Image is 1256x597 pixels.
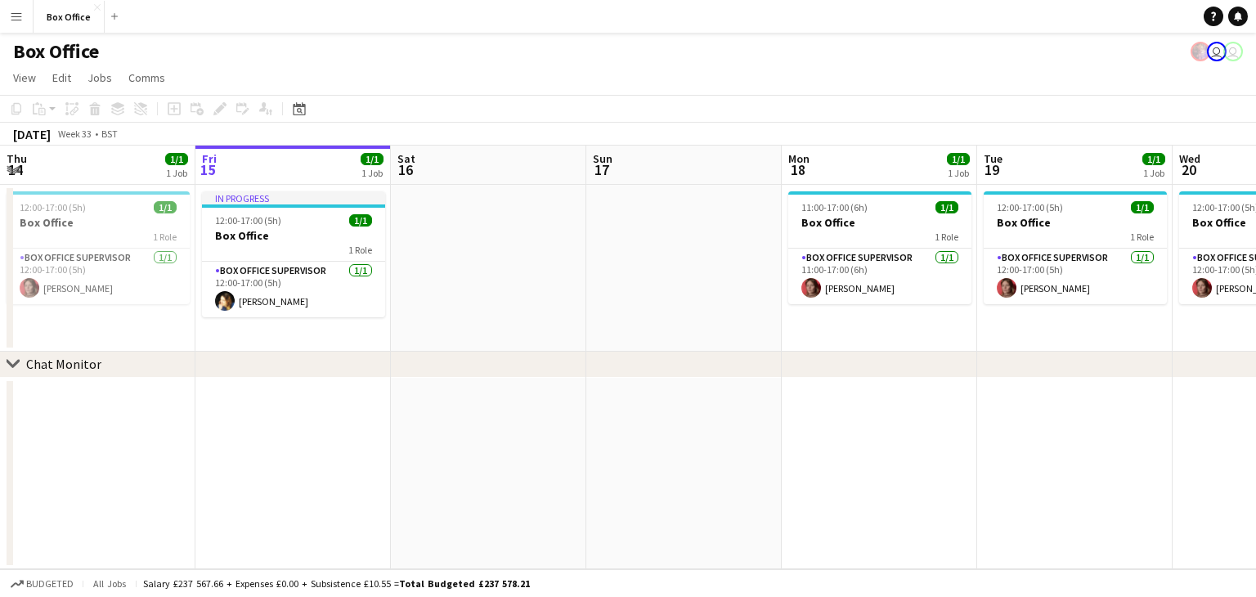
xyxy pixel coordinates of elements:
span: 12:00-17:00 (5h) [215,214,281,227]
button: Box Office [34,1,105,33]
span: 20 [1177,160,1200,179]
div: 1 Job [361,167,383,179]
span: 16 [395,160,415,179]
span: View [13,70,36,85]
app-card-role: Box Office Supervisor1/112:00-17:00 (5h)[PERSON_NAME] [7,249,190,304]
span: 1/1 [1142,153,1165,165]
span: 1/1 [361,153,384,165]
div: In progress [202,191,385,204]
span: 1 Role [1130,231,1154,243]
span: 1/1 [1131,201,1154,213]
span: 12:00-17:00 (5h) [997,201,1063,213]
div: 1 Job [948,167,969,179]
span: 1 Role [348,244,372,256]
span: Tue [984,151,1003,166]
div: Chat Monitor [26,356,101,372]
div: [DATE] [13,126,51,142]
span: 18 [786,160,810,179]
div: BST [101,128,118,140]
div: Salary £237 567.66 + Expenses £0.00 + Subsistence £10.55 = [143,577,530,590]
button: Budgeted [8,575,76,593]
span: 1/1 [947,153,970,165]
span: Total Budgeted £237 578.21 [399,577,530,590]
div: 1 Job [166,167,187,179]
h3: Box Office [202,228,385,243]
span: Fri [202,151,217,166]
h3: Box Office [7,215,190,230]
span: 14 [4,160,27,179]
a: View [7,67,43,88]
app-user-avatar: Frazer Mclean [1191,42,1210,61]
app-user-avatar: Millie Haldane [1207,42,1227,61]
span: Mon [788,151,810,166]
app-user-avatar: Millie Haldane [1223,42,1243,61]
app-card-role: Box Office Supervisor1/111:00-17:00 (6h)[PERSON_NAME] [788,249,971,304]
span: 1/1 [154,201,177,213]
span: 1/1 [935,201,958,213]
app-job-card: 12:00-17:00 (5h)1/1Box Office1 RoleBox Office Supervisor1/112:00-17:00 (5h)[PERSON_NAME] [984,191,1167,304]
app-job-card: In progress12:00-17:00 (5h)1/1Box Office1 RoleBox Office Supervisor1/112:00-17:00 (5h)[PERSON_NAME] [202,191,385,317]
span: 12:00-17:00 (5h) [20,201,86,213]
a: Edit [46,67,78,88]
span: Comms [128,70,165,85]
h3: Box Office [788,215,971,230]
h3: Box Office [984,215,1167,230]
span: 17 [590,160,612,179]
span: 11:00-17:00 (6h) [801,201,868,213]
app-card-role: Box Office Supervisor1/112:00-17:00 (5h)[PERSON_NAME] [202,262,385,317]
span: Week 33 [54,128,95,140]
span: 1 Role [935,231,958,243]
h1: Box Office [13,39,99,64]
a: Comms [122,67,172,88]
app-job-card: 12:00-17:00 (5h)1/1Box Office1 RoleBox Office Supervisor1/112:00-17:00 (5h)[PERSON_NAME] [7,191,190,304]
div: 1 Job [1143,167,1164,179]
span: 1/1 [349,214,372,227]
span: 19 [981,160,1003,179]
span: Wed [1179,151,1200,166]
span: 1 Role [153,231,177,243]
span: Jobs [87,70,112,85]
span: Edit [52,70,71,85]
span: All jobs [90,577,129,590]
span: Sat [397,151,415,166]
a: Jobs [81,67,119,88]
app-job-card: 11:00-17:00 (6h)1/1Box Office1 RoleBox Office Supervisor1/111:00-17:00 (6h)[PERSON_NAME] [788,191,971,304]
span: 1/1 [165,153,188,165]
span: Sun [593,151,612,166]
span: Thu [7,151,27,166]
span: 15 [200,160,217,179]
span: Budgeted [26,578,74,590]
app-card-role: Box Office Supervisor1/112:00-17:00 (5h)[PERSON_NAME] [984,249,1167,304]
